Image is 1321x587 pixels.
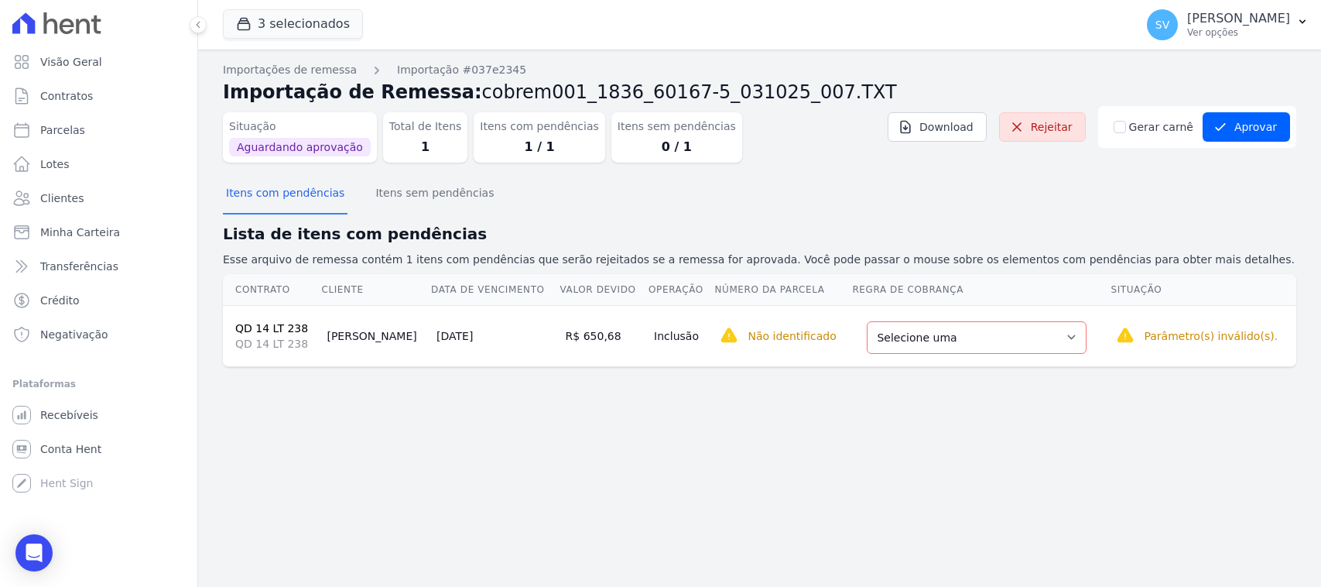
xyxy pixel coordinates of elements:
a: Contratos [6,81,191,112]
a: Minha Carteira [6,217,191,248]
p: [PERSON_NAME] [1187,11,1290,26]
th: Cliente [320,274,430,306]
span: Parcelas [40,122,85,138]
th: Operação [648,274,714,306]
td: [PERSON_NAME] [320,305,430,366]
a: Download [888,112,987,142]
dt: Total de Itens [389,118,462,135]
span: Crédito [40,293,80,308]
span: Contratos [40,88,93,104]
a: Crédito [6,285,191,316]
td: [DATE] [430,305,560,366]
div: Plataformas [12,375,185,393]
dd: 1 [389,138,462,156]
div: Open Intercom Messenger [15,534,53,572]
th: Situação [1110,274,1296,306]
h2: Importação de Remessa: [223,78,1296,106]
span: Recebíveis [40,407,98,423]
th: Número da Parcela [714,274,851,306]
button: Aprovar [1203,112,1290,142]
button: Itens com pendências [223,174,347,215]
span: SV [1155,19,1169,30]
dt: Itens com pendências [480,118,598,135]
button: Itens sem pendências [372,174,497,215]
a: Importações de remessa [223,62,357,78]
td: R$ 650,68 [560,305,649,366]
a: Recebíveis [6,400,191,431]
dt: Itens sem pendências [618,118,736,135]
nav: Breadcrumb [223,62,1296,78]
button: SV [PERSON_NAME] Ver opções [1134,3,1321,46]
span: Minha Carteira [40,225,120,240]
span: Negativação [40,327,108,342]
th: Data de Vencimento [430,274,560,306]
span: QD 14 LT 238 [235,336,314,352]
h2: Lista de itens com pendências [223,222,1296,245]
span: Visão Geral [40,54,102,70]
dd: 1 / 1 [480,138,598,156]
a: Importação #037e2345 [397,62,526,78]
p: Não identificado [748,328,836,344]
dt: Situação [229,118,371,135]
a: Visão Geral [6,46,191,77]
label: Gerar carnê [1129,119,1193,136]
p: Parâmetro(s) inválido(s). [1144,328,1278,344]
a: QD 14 LT 238 [235,322,308,335]
button: 3 selecionados [223,9,363,39]
th: Regra de Cobrança [851,274,1110,306]
a: Transferências [6,251,191,282]
p: Ver opções [1187,26,1290,39]
span: Clientes [40,191,84,206]
a: Conta Hent [6,434,191,465]
a: Lotes [6,149,191,180]
td: Inclusão [648,305,714,366]
span: Lotes [40,156,70,172]
a: Rejeitar [999,112,1086,142]
span: Transferências [40,259,118,274]
th: Contrato [223,274,320,306]
a: Negativação [6,319,191,350]
span: Conta Hent [40,441,101,457]
span: Aguardando aprovação [229,138,371,156]
th: Valor devido [560,274,649,306]
span: cobrem001_1836_60167-5_031025_007.TXT [482,81,897,103]
dd: 0 / 1 [618,138,736,156]
a: Parcelas [6,115,191,146]
a: Clientes [6,183,191,214]
p: Esse arquivo de remessa contém 1 itens com pendências que serão rejeitados se a remessa for aprov... [223,252,1296,268]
